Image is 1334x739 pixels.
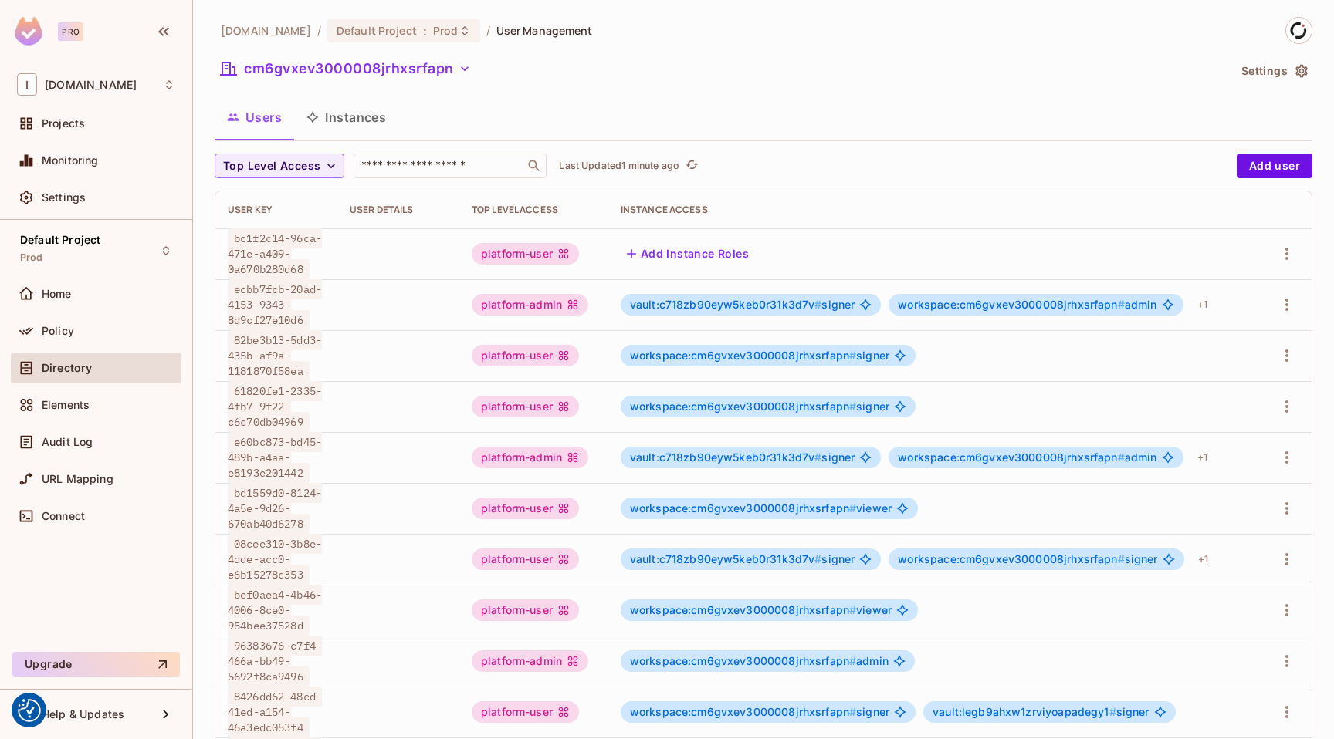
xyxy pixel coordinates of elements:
[42,325,74,337] span: Policy
[486,23,490,38] li: /
[472,498,579,519] div: platform-user
[472,243,579,265] div: platform-user
[1118,552,1125,565] span: #
[898,552,1124,565] span: workspace:cm6gvxev3000008jrhxsrfapn
[472,599,579,621] div: platform-user
[228,636,322,687] span: 96383676-c7f4-466a-bb49-5692f8ca9496
[42,117,85,130] span: Projects
[1118,298,1125,311] span: #
[559,160,679,172] p: Last Updated 1 minute ago
[228,432,322,483] span: e60bc873-bd45-489b-a4aa-e8193e201442
[472,294,588,316] div: platform-admin
[679,157,701,175] span: Click to refresh data
[849,705,856,718] span: #
[228,228,322,279] span: bc1f2c14-96ca-471e-a409-0a670b280d68
[294,98,398,137] button: Instances
[933,706,1149,718] span: signer
[630,552,822,565] span: vault:c718zb90eyw5keb0r31k3d7v
[18,699,41,722] button: Consent Preferences
[630,451,855,464] span: signer
[350,204,447,216] div: User Details
[15,17,42,46] img: SReyMgAAAABJRU5ErkJggg==
[898,450,1124,464] span: workspace:cm6gvxev3000008jrhxsrfapn
[630,604,892,616] span: viewer
[898,553,1157,565] span: signer
[228,483,322,534] span: bd1559d0-8124-4a5e-9d26-670ab40d6278
[1235,59,1312,83] button: Settings
[630,450,822,464] span: vault:c718zb90eyw5keb0r31k3d7v
[317,23,321,38] li: /
[849,349,856,362] span: #
[42,191,86,204] span: Settings
[630,501,856,515] span: workspace:cm6gvxev3000008jrhxsrfapn
[472,650,588,672] div: platform-admin
[898,451,1156,464] span: admin
[228,534,322,585] span: 08cee310-3b8e-4dde-acc0-e6b15278c353
[228,204,325,216] div: User Key
[42,436,93,448] span: Audit Log
[814,552,821,565] span: #
[630,400,889,413] span: signer
[20,251,43,264] span: Prod
[1118,450,1125,464] span: #
[472,345,579,366] div: platform-user
[849,400,856,413] span: #
[215,56,477,81] button: cm6gvxev3000008jrhxsrfapn
[42,708,124,720] span: Help & Updates
[1237,154,1312,178] button: Add user
[630,502,892,515] span: viewer
[630,298,822,311] span: vault:c718zb90eyw5keb0r31k3d7v
[898,299,1156,311] span: admin
[18,699,41,722] img: Revisit consent button
[630,299,855,311] span: signer
[496,23,593,38] span: User Management
[337,23,417,38] span: Default Project
[228,279,322,330] span: ecbb7fcb-20ad-4153-9343-8d9cf27e10d6
[17,73,37,96] span: I
[1192,547,1214,572] div: + 1
[42,288,72,300] span: Home
[221,23,311,38] span: the active workspace
[1109,705,1116,718] span: #
[472,204,596,216] div: Top Level Access
[472,447,588,468] div: platform-admin
[228,330,322,381] span: 82be3b13-5dd3-435b-af9a-1181870f58ea
[472,701,579,723] div: platform-user
[849,501,856,515] span: #
[223,157,320,176] span: Top Level Access
[215,154,344,178] button: Top Level Access
[933,705,1116,718] span: vault:legb9ahxw1zrviyoapadegy1
[45,79,137,91] span: Workspace: iofinnet.com
[630,603,856,616] span: workspace:cm6gvxev3000008jrhxsrfapn
[630,654,856,667] span: workspace:cm6gvxev3000008jrhxsrfapn
[228,687,322,737] span: 8426dd62-48cd-41ed-a154-46a3edc053f4
[42,154,99,167] span: Monitoring
[630,349,889,362] span: signer
[686,158,699,174] span: refresh
[630,400,856,413] span: workspace:cm6gvxev3000008jrhxsrfapn
[58,22,83,41] div: Pro
[42,510,85,522] span: Connect
[228,585,322,636] span: bef0aea4-4b46-4006-8ce0-954bee37528d
[42,362,92,374] span: Directory
[42,473,113,485] span: URL Mapping
[849,654,856,667] span: #
[682,157,701,175] button: refresh
[1191,445,1214,470] div: + 1
[1191,292,1214,317] div: + 1
[215,98,294,137] button: Users
[621,204,1248,216] div: Instance Access
[814,450,821,464] span: #
[12,652,180,677] button: Upgrade
[228,381,322,432] span: 61820fe1-2335-4fb7-9f22-c6c70db04969
[630,706,889,718] span: signer
[1286,18,1312,43] img: Ester Alvarez Feijoo
[472,396,579,417] div: platform-user
[630,705,856,718] span: workspace:cm6gvxev3000008jrhxsrfapn
[422,25,428,37] span: :
[20,234,100,246] span: Default Project
[42,399,90,411] span: Elements
[630,655,889,667] span: admin
[849,603,856,616] span: #
[621,241,755,266] button: Add Instance Roles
